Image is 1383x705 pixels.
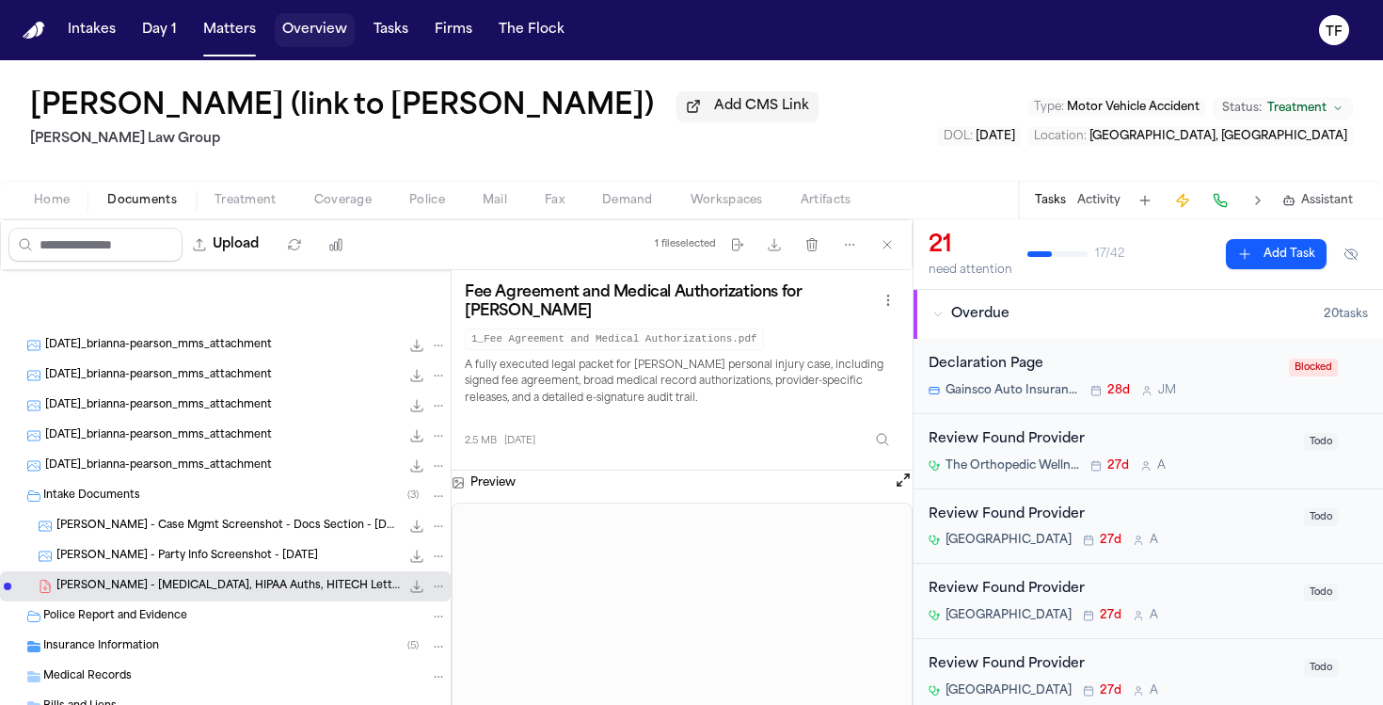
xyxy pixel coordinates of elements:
button: Edit DOL: 2025-06-13 [938,127,1021,146]
h3: Fee Agreement and Medical Authorizations for [PERSON_NAME] [465,283,877,321]
button: Hide completed tasks (⌘⇧H) [1334,239,1368,269]
span: Todo [1304,433,1338,451]
button: Overdue20tasks [914,290,1383,339]
span: Police Report and Evidence [43,609,187,625]
span: DOL : [944,131,973,142]
span: Type : [1034,102,1064,113]
div: Review Found Provider [929,505,1293,526]
span: 2.5 MB [465,434,497,448]
span: Documents [107,193,177,208]
span: A [1150,683,1158,698]
span: [PERSON_NAME] - [MEDICAL_DATA], HIPAA Auths, HITECH Letter - [DATE] [56,579,400,595]
span: Medical Records [43,669,132,685]
span: Motor Vehicle Accident [1067,102,1200,113]
button: Activity [1077,193,1121,208]
div: 1 file selected [655,238,716,250]
span: Todo [1304,508,1338,526]
span: Status: [1222,101,1262,116]
span: A [1157,458,1166,473]
button: Add Task [1226,239,1327,269]
span: ( 3 ) [407,490,419,501]
span: Home [34,193,70,208]
button: Download 2025-08-13_brianna-pearson_mms_attachment [407,336,426,355]
code: 1_Fee Agreement and Medical Authorizations.pdf [465,328,764,350]
span: Artifacts [801,193,851,208]
button: Download B. Pearson - Retainer, HIPAA Auths, HITECH Letter - 7.29.25 [407,577,426,596]
span: Demand [602,193,653,208]
span: Blocked [1289,359,1338,377]
span: Todo [1304,659,1338,677]
span: A [1150,608,1158,623]
button: Add CMS Link [676,91,819,121]
span: [DATE] [976,131,1015,142]
span: 27d [1107,458,1129,473]
button: Edit matter name [30,90,654,124]
span: 17 / 42 [1095,247,1124,262]
span: 20 task s [1324,307,1368,322]
span: A [1150,533,1158,548]
button: Edit Type: Motor Vehicle Accident [1028,98,1205,117]
span: [GEOGRAPHIC_DATA] [946,608,1072,623]
span: [GEOGRAPHIC_DATA] [946,683,1072,698]
span: Todo [1304,584,1338,601]
span: Assistant [1301,193,1353,208]
text: TF [1326,25,1343,39]
button: Change status from Treatment [1213,97,1353,120]
button: Download 2025-08-14_brianna-pearson_mms_attachment [407,366,426,385]
div: Open task: Declaration Page [914,339,1383,414]
button: Download 2025-08-14_brianna-pearson_mms_attachment [407,396,426,415]
button: Download B. Pearson - Case Mgmt Screenshot - Docs Section - 8.6.25 [407,517,426,536]
a: Overview [275,13,355,47]
span: Coverage [314,193,372,208]
span: [GEOGRAPHIC_DATA] [946,533,1072,548]
div: Review Found Provider [929,429,1293,451]
div: Open task: Review Found Provider [914,489,1383,565]
div: Review Found Provider [929,654,1293,676]
span: [DATE]_brianna-pearson_mms_attachment [45,368,272,384]
span: The Orthopedic Wellness Center of Pittsburgh PLLC [946,458,1079,473]
input: Search files [8,228,183,262]
button: Intakes [60,13,123,47]
h3: Preview [470,475,516,490]
span: Location : [1034,131,1087,142]
a: Day 1 [135,13,184,47]
span: [DATE]_brianna-pearson_mms_attachment [45,428,272,444]
span: Add CMS Link [714,97,809,116]
button: Upload [183,228,270,262]
span: [DATE]_brianna-pearson_mms_attachment [45,458,272,474]
button: The Flock [491,13,572,47]
span: [PERSON_NAME] - Party Info Screenshot - [DATE] [56,549,318,565]
span: Intake Documents [43,489,140,505]
span: 27d [1100,533,1121,548]
button: Create Immediate Task [1169,187,1196,214]
img: Finch Logo [23,22,45,40]
span: Police [409,193,445,208]
button: Download B. Pearson - Party Info Screenshot - 7.29.25 [407,547,426,566]
h1: [PERSON_NAME] (link to [PERSON_NAME]) [30,90,654,124]
span: Insurance Information [43,639,159,655]
span: 28d [1107,383,1130,398]
span: ( 5 ) [407,641,419,651]
span: J M [1158,383,1176,398]
button: Open preview [894,471,913,495]
span: Overdue [951,305,1009,324]
div: need attention [929,263,1012,278]
span: Gainsco Auto Insurance [946,383,1079,398]
span: Fax [545,193,564,208]
span: 27d [1100,683,1121,698]
button: Assistant [1282,193,1353,208]
button: Firms [427,13,480,47]
button: Matters [196,13,263,47]
a: Home [23,22,45,40]
h2: [PERSON_NAME] Law Group [30,128,819,151]
span: Mail [483,193,507,208]
div: Review Found Provider [929,579,1293,601]
span: 27d [1100,608,1121,623]
span: [DATE]_brianna-pearson_mms_attachment [45,398,272,414]
button: Tasks [366,13,416,47]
